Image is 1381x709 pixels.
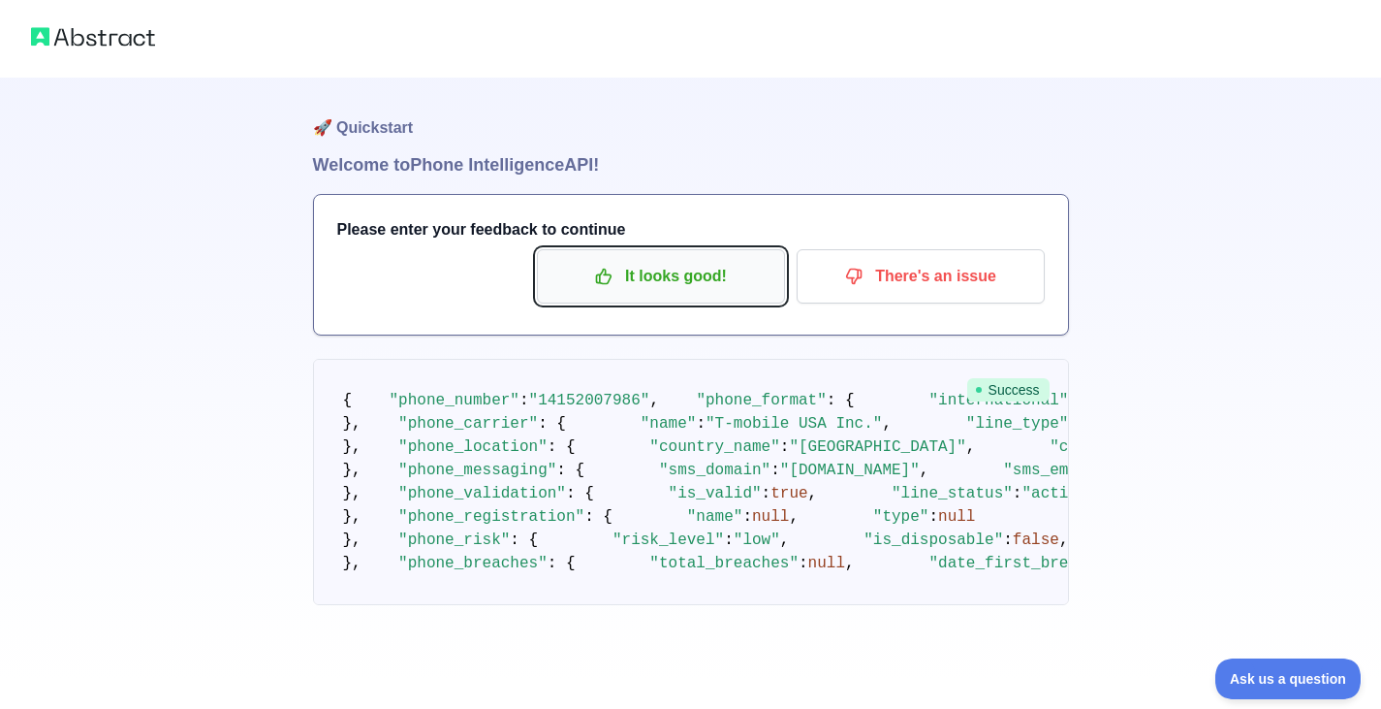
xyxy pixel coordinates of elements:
[398,555,548,572] span: "phone_breaches"
[1050,438,1179,456] span: "country_code"
[780,462,920,479] span: "[DOMAIN_NAME]"
[343,392,353,409] span: {
[752,508,789,526] span: null
[873,508,929,526] span: "type"
[31,23,155,50] img: Abstract logo
[920,462,929,479] span: ,
[892,485,1013,502] span: "line_status"
[398,462,556,479] span: "phone_messaging"
[584,508,612,526] span: : {
[1021,485,1096,502] span: "active"
[863,532,1003,549] span: "is_disposable"
[966,438,976,456] span: ,
[551,260,770,293] p: It looks good!
[529,392,650,409] span: "14152007986"
[649,392,659,409] span: ,
[742,508,752,526] span: :
[789,438,965,456] span: "[GEOGRAPHIC_DATA]"
[538,415,566,433] span: : {
[649,555,799,572] span: "total_breaches"
[789,508,799,526] span: ,
[398,485,566,502] span: "phone_validation"
[1215,659,1362,699] iframe: Toggle Customer Support
[724,532,734,549] span: :
[1003,532,1013,549] span: :
[734,532,780,549] span: "low"
[537,249,785,304] button: It looks good!
[780,532,790,549] span: ,
[612,532,724,549] span: "risk_level"
[390,392,519,409] span: "phone_number"
[1059,532,1069,549] span: ,
[799,555,808,572] span: :
[1013,532,1059,549] span: false
[548,555,576,572] span: : {
[928,392,1068,409] span: "international"
[566,485,594,502] span: : {
[1013,485,1022,502] span: :
[811,260,1030,293] p: There's an issue
[696,415,706,433] span: :
[967,378,1050,402] span: Success
[649,438,779,456] span: "country_name"
[1003,462,1106,479] span: "sms_email"
[510,532,538,549] span: : {
[659,462,770,479] span: "sms_domain"
[313,78,1069,151] h1: 🚀 Quickstart
[398,508,584,526] span: "phone_registration"
[770,485,807,502] span: true
[398,532,510,549] span: "phone_risk"
[966,415,1069,433] span: "line_type"
[928,555,1124,572] span: "date_first_breached"
[845,555,855,572] span: ,
[938,508,975,526] span: null
[770,462,780,479] span: :
[519,392,529,409] span: :
[762,485,771,502] span: :
[696,392,826,409] span: "phone_format"
[556,462,584,479] span: : {
[808,555,845,572] span: null
[398,438,548,456] span: "phone_location"
[398,415,538,433] span: "phone_carrier"
[797,249,1045,304] button: There's an issue
[313,151,1069,178] h1: Welcome to Phone Intelligence API!
[827,392,855,409] span: : {
[808,485,818,502] span: ,
[548,438,576,456] span: : {
[882,415,892,433] span: ,
[780,438,790,456] span: :
[641,415,697,433] span: "name"
[687,508,743,526] span: "name"
[928,508,938,526] span: :
[706,415,882,433] span: "T-mobile USA Inc."
[669,485,762,502] span: "is_valid"
[337,218,1045,242] h3: Please enter your feedback to continue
